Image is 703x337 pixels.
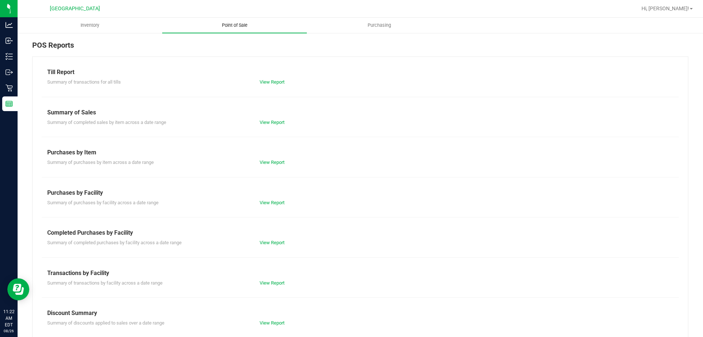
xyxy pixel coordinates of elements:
div: Discount Summary [47,309,673,318]
a: View Report [260,120,284,125]
a: View Report [260,320,284,326]
span: Summary of completed purchases by facility across a date range [47,240,182,245]
span: Summary of discounts applied to sales over a date range [47,320,164,326]
inline-svg: Inventory [5,53,13,60]
p: 11:22 AM EDT [3,308,14,328]
div: Transactions by Facility [47,269,673,278]
a: View Report [260,240,284,245]
inline-svg: Outbound [5,69,13,76]
inline-svg: Inbound [5,37,13,44]
span: Purchasing [358,22,401,29]
span: Summary of purchases by facility across a date range [47,200,159,205]
div: Purchases by Item [47,148,673,157]
div: Till Report [47,68,673,77]
a: View Report [260,280,284,286]
span: Hi, [PERSON_NAME]! [641,6,689,11]
span: Summary of purchases by item across a date range [47,160,154,165]
div: POS Reports [32,40,688,56]
span: [GEOGRAPHIC_DATA] [50,6,100,12]
a: View Report [260,160,284,165]
inline-svg: Analytics [5,21,13,29]
p: 08/26 [3,328,14,334]
inline-svg: Retail [5,84,13,92]
div: Purchases by Facility [47,188,673,197]
span: Summary of transactions for all tills [47,79,121,85]
a: Inventory [18,18,162,33]
span: Point of Sale [212,22,257,29]
div: Completed Purchases by Facility [47,228,673,237]
div: Summary of Sales [47,108,673,117]
inline-svg: Reports [5,100,13,107]
a: Purchasing [307,18,451,33]
a: View Report [260,79,284,85]
a: Point of Sale [162,18,307,33]
iframe: Resource center [7,278,29,300]
span: Inventory [71,22,109,29]
span: Summary of completed sales by item across a date range [47,120,166,125]
a: View Report [260,200,284,205]
span: Summary of transactions by facility across a date range [47,280,163,286]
